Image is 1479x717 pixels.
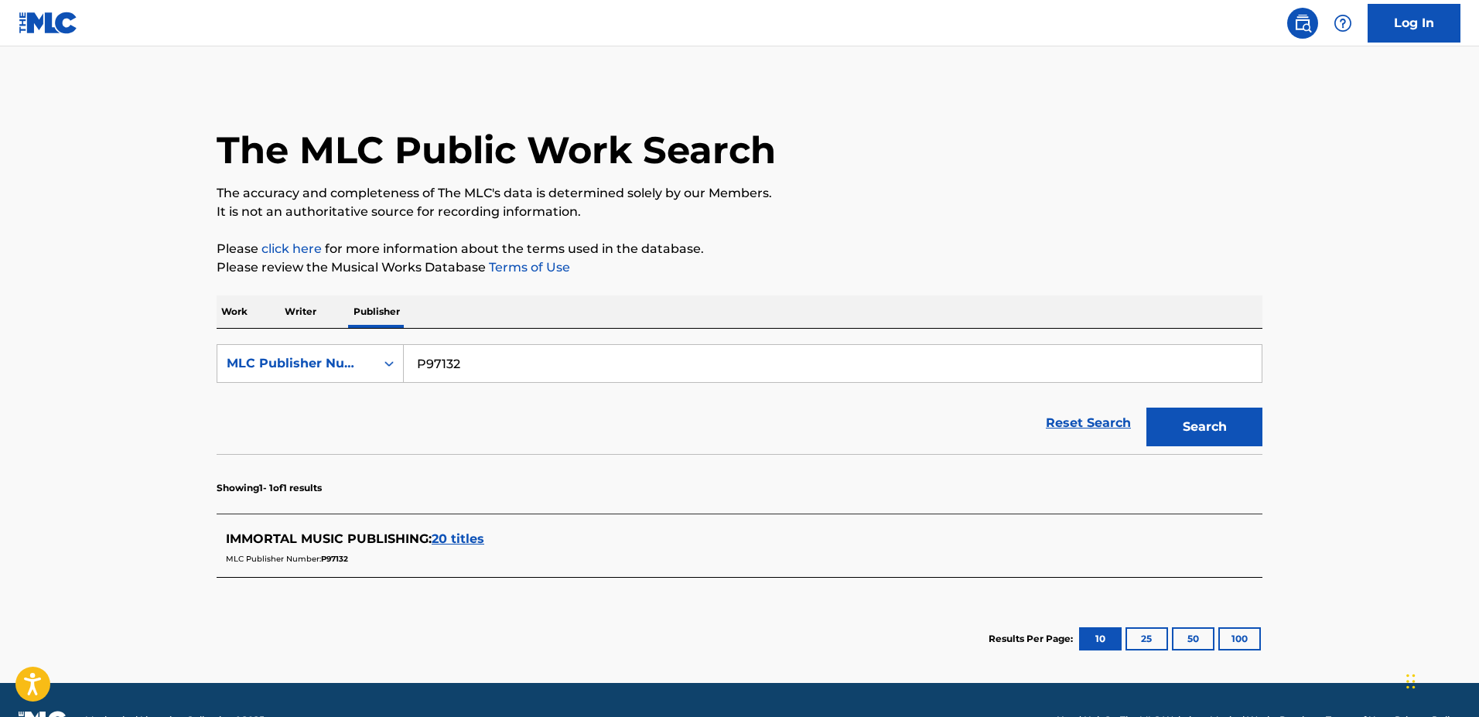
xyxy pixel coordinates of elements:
[1038,406,1139,440] a: Reset Search
[217,258,1262,277] p: Please review the Musical Works Database
[349,295,405,328] p: Publisher
[1146,408,1262,446] button: Search
[1218,627,1261,650] button: 100
[226,554,321,564] span: MLC Publisher Number:
[280,295,321,328] p: Writer
[217,184,1262,203] p: The accuracy and completeness of The MLC's data is determined solely by our Members.
[1327,8,1358,39] div: Help
[217,344,1262,454] form: Search Form
[1402,643,1479,717] iframe: Chat Widget
[1406,658,1416,705] div: Drag
[989,632,1077,646] p: Results Per Page:
[226,531,432,546] span: IMMORTAL MUSIC PUBLISHING :
[261,241,322,256] a: click here
[217,240,1262,258] p: Please for more information about the terms used in the database.
[1368,4,1460,43] a: Log In
[217,295,252,328] p: Work
[486,260,570,275] a: Terms of Use
[217,127,776,173] h1: The MLC Public Work Search
[19,12,78,34] img: MLC Logo
[321,554,348,564] span: P97132
[1287,8,1318,39] a: Public Search
[217,481,322,495] p: Showing 1 - 1 of 1 results
[1079,627,1122,650] button: 10
[227,354,366,373] div: MLC Publisher Number
[217,203,1262,221] p: It is not an authoritative source for recording information.
[432,531,484,546] span: 20 titles
[1125,627,1168,650] button: 25
[1293,14,1312,32] img: search
[1172,627,1214,650] button: 50
[1334,14,1352,32] img: help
